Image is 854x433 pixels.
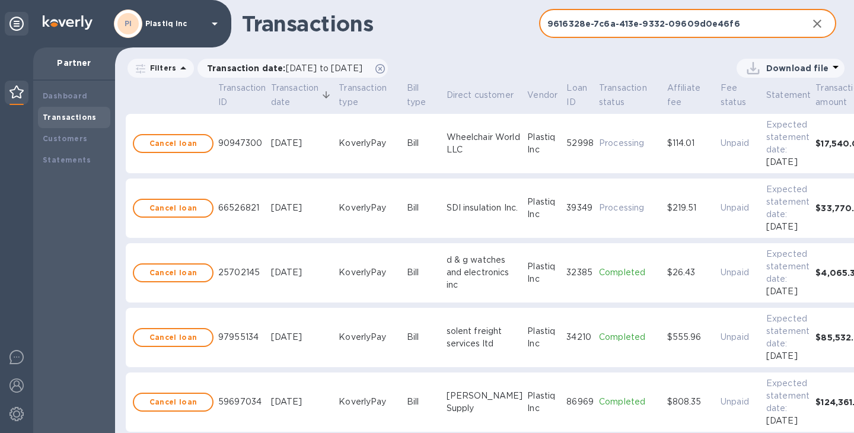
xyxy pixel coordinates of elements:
span: Bill type [407,81,442,109]
p: Plastiq Inc [145,20,205,28]
span: Affiliate fee [667,81,716,109]
p: [DATE] [766,156,798,168]
div: KoverlyPay [339,137,402,149]
button: Cancel loan [133,263,213,282]
h1: Transactions [242,11,539,36]
img: Logo [43,15,93,30]
span: Affiliate fee [667,81,700,109]
p: Download file [766,62,828,74]
span: Vendor [527,88,557,102]
b: Cancel loan [149,330,197,345]
button: Cancel loan [133,134,213,153]
div: KoverlyPay [339,202,402,214]
span: Bill type [407,81,426,109]
div: Plastiq Inc [527,390,562,415]
b: Cancel loan [149,266,197,280]
span: Fee status [721,81,761,109]
div: KoverlyPay [339,331,402,343]
div: $26.43 [667,266,716,279]
span: Direct customer [447,88,514,102]
button: Cancel loan [133,393,213,412]
b: Transactions [43,113,97,122]
p: Unpaid [721,396,761,408]
div: $114.01 [667,137,716,149]
div: Wheelchair World LLC [447,131,523,156]
span: Loan ID [566,81,594,109]
div: 66526821 [218,202,266,214]
img: Partner [9,85,24,98]
div: [DATE] [271,331,334,343]
span: Transaction date [271,81,334,109]
div: [DATE] [271,202,334,214]
span: Transaction type [339,81,387,109]
div: Bill [407,396,442,408]
p: Partner [43,57,106,69]
div: $555.96 [667,331,716,343]
div: $808.35 [667,396,716,408]
span: Transaction status [599,81,647,109]
div: d & g watches and electronics inc [447,254,523,291]
div: 52998 [566,137,594,149]
div: 86969 [566,396,594,408]
div: Transaction date:[DATE] to [DATE] [197,59,388,78]
span: Statement [766,88,811,102]
p: Expected statement date: [766,377,811,415]
div: Bill [407,137,442,149]
div: Plastiq Inc [527,260,562,285]
p: Expected statement date: [766,183,811,221]
p: Expected statement date: [766,313,811,350]
div: [PERSON_NAME] Supply [447,390,523,415]
p: Expected statement date: [766,119,811,156]
span: Transaction date [271,81,319,109]
b: Dashboard [43,91,88,100]
div: Bill [407,266,442,279]
span: Transaction status [599,81,662,109]
div: Plastiq Inc [527,196,562,221]
p: Filters [145,63,176,73]
span: [DATE] to [DATE] [286,63,362,73]
div: Plastiq Inc [527,131,562,156]
div: Unpin categories [5,12,28,36]
div: 34210 [566,331,594,343]
span: Transaction type [339,81,402,109]
div: KoverlyPay [339,396,402,408]
p: [DATE] [766,221,798,233]
p: Unpaid [721,137,761,149]
div: Plastiq Inc [527,325,562,350]
b: PI [125,19,132,28]
div: [DATE] [271,266,334,279]
div: 97955134 [218,331,266,343]
div: 39349 [566,202,594,214]
p: Processing [599,137,662,149]
div: SDI insulation Inc. [447,202,523,214]
b: Cancel loan [149,395,197,409]
p: Unpaid [721,331,761,343]
div: [DATE] [271,396,334,408]
p: [DATE] [766,350,798,362]
div: 25702145 [218,266,266,279]
b: Cancel loan [149,201,197,215]
span: Transaction ID [218,81,266,109]
div: 90947300 [218,137,266,149]
p: [DATE] [766,415,798,427]
button: Cancel loan [133,199,213,218]
div: $219.51 [667,202,716,214]
div: 59697034 [218,396,266,408]
b: Statements [43,155,91,164]
div: KoverlyPay [339,266,402,279]
div: Bill [407,331,442,343]
div: Bill [407,202,442,214]
div: 32385 [566,266,594,279]
p: Unpaid [721,266,761,279]
p: Completed [599,396,662,408]
b: Customers [43,134,88,143]
p: Unpaid [721,202,761,214]
p: Completed [599,331,662,343]
b: Cancel loan [149,136,197,151]
p: [DATE] [766,285,798,298]
p: Transaction date : [207,62,368,74]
